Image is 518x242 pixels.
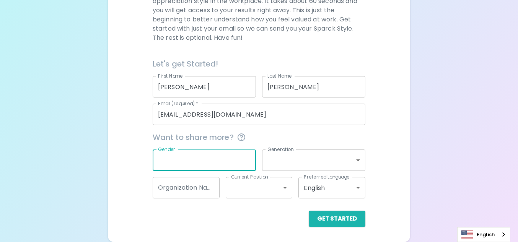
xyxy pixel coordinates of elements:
[309,211,365,227] button: Get Started
[458,227,510,242] a: English
[304,174,350,180] label: Preferred Language
[153,131,365,143] span: Want to share more?
[457,227,510,242] div: Language
[158,73,183,79] label: First Name
[267,73,292,79] label: Last Name
[158,100,199,107] label: Email (required)
[298,177,365,198] div: English
[158,146,176,153] label: Gender
[153,58,365,70] h6: Let's get Started!
[267,146,294,153] label: Generation
[457,227,510,242] aside: Language selected: English
[237,133,246,142] svg: This information is completely confidential and only used for aggregated appreciation studies at ...
[231,174,268,180] label: Current Position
